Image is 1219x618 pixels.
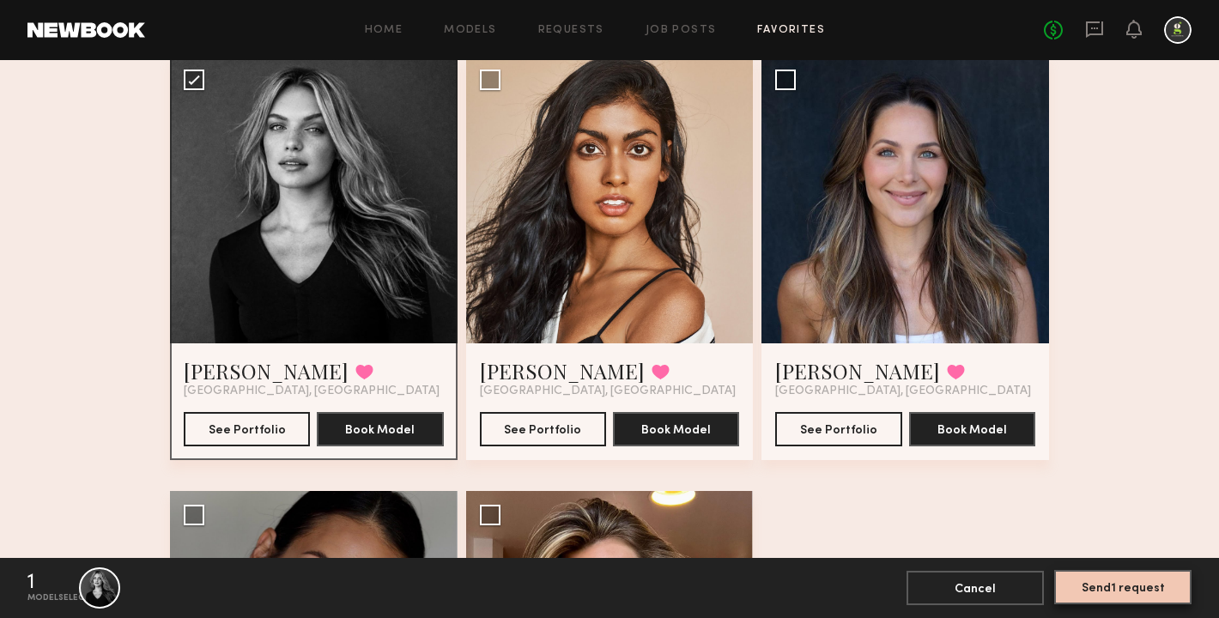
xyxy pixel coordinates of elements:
button: See Portfolio [775,412,901,446]
button: Book Model [317,412,443,446]
span: [GEOGRAPHIC_DATA], [GEOGRAPHIC_DATA] [184,385,440,398]
a: Requests [538,25,604,36]
a: Book Model [317,421,443,436]
div: 1 [27,573,34,593]
a: [PERSON_NAME] [480,357,645,385]
button: Book Model [613,412,739,446]
a: Job Posts [646,25,717,36]
a: Book Model [613,421,739,436]
button: See Portfolio [184,412,310,446]
a: Favorites [757,25,825,36]
button: Cancel [907,571,1044,605]
a: Models [444,25,496,36]
div: model selected [27,593,101,603]
button: Book Model [909,412,1035,446]
button: See Portfolio [480,412,606,446]
a: Send1 request [1054,571,1192,605]
span: [GEOGRAPHIC_DATA], [GEOGRAPHIC_DATA] [480,385,736,398]
button: Send1 request [1054,570,1192,604]
span: [GEOGRAPHIC_DATA], [GEOGRAPHIC_DATA] [775,385,1031,398]
a: [PERSON_NAME] [184,357,349,385]
a: Book Model [909,421,1035,436]
a: Home [365,25,403,36]
a: [PERSON_NAME] [775,357,940,385]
